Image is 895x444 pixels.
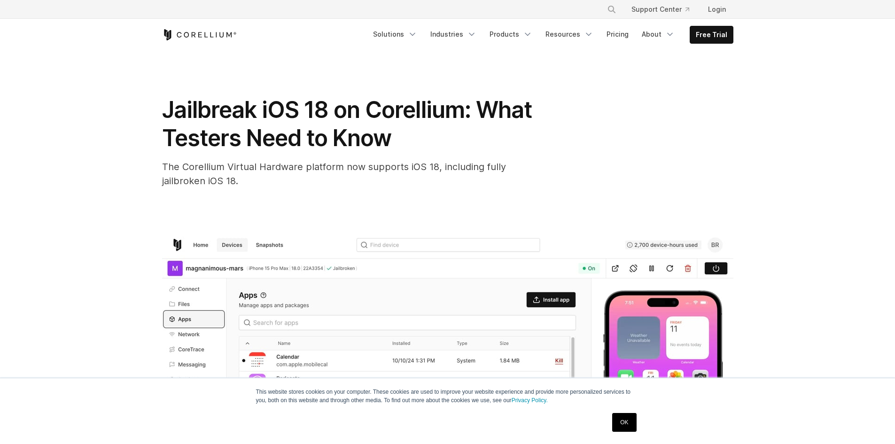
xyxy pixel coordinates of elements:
a: Corellium Home [162,29,237,40]
p: This website stores cookies on your computer. These cookies are used to improve your website expe... [256,388,639,405]
div: Navigation Menu [596,1,733,18]
span: Jailbreak iOS 18 on Corellium: What Testers Need to Know [162,96,532,152]
a: Privacy Policy. [512,397,548,404]
button: Search [603,1,620,18]
a: Solutions [367,26,423,43]
a: Products [484,26,538,43]
span: The Corellium Virtual Hardware platform now supports iOS 18, including fully jailbroken iOS 18. [162,161,506,187]
a: About [636,26,680,43]
a: Pricing [601,26,634,43]
div: Navigation Menu [367,26,733,44]
a: Login [700,1,733,18]
a: Support Center [624,1,697,18]
a: Industries [425,26,482,43]
a: Resources [540,26,599,43]
a: Free Trial [690,26,733,43]
a: OK [612,413,636,432]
